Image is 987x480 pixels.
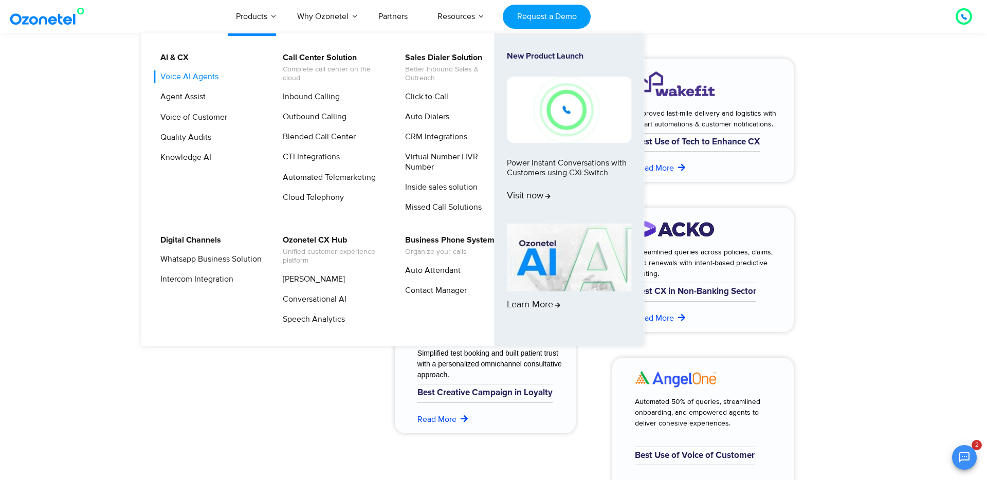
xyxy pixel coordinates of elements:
[635,283,756,301] h6: Best CX in Non-Banking Sector
[398,51,508,84] a: Sales Dialer SolutionBetter Inbound Sales & Outreach
[398,151,508,173] a: Virtual Number | IVR Number
[154,70,220,83] a: Voice AI Agents
[503,5,591,29] a: Request a Demo
[276,90,341,103] a: Inbound Calling
[154,51,190,64] a: AI & CX
[635,312,687,324] a: Read More
[398,110,451,123] a: Auto Dialers
[398,264,462,277] a: Auto Attendant
[398,284,468,297] a: Contact Manager
[154,151,213,164] a: Knowledge AI
[398,201,483,214] a: Missed Call Solutions
[417,348,564,380] div: Simplified test booking and built patient trust with a personalized omnichannel consultative appr...
[635,133,760,152] h6: Best Use of Tech to Enhance CX
[635,247,774,279] div: Streamlined queries across policies, claims, and renewals with intent-based predictive routing.
[398,90,450,103] a: Click to Call
[507,191,551,202] span: Visit now
[398,181,479,194] a: Inside sales solution
[154,234,223,247] a: Digital Channels
[154,273,235,286] a: Intercom Integration
[507,224,631,291] img: AI
[276,191,345,204] a: Cloud Telephony
[507,77,631,142] img: New-Project-17.png
[507,51,631,219] a: New Product LaunchPower Instant Conversations with Customers using CXi SwitchVisit now
[405,65,506,83] span: Better Inbound Sales & Outreach
[276,131,357,143] a: Blended Call Center
[405,248,495,256] span: Organize your calls
[398,234,496,258] a: Business Phone SystemOrganize your calls
[417,413,469,426] a: Read More
[972,440,982,450] span: 2
[417,384,553,402] h6: Best Creative Campaign in Loyalty
[276,273,346,286] a: [PERSON_NAME]
[952,445,977,470] button: Open chat
[276,151,341,163] a: CTI Integrations
[276,234,386,267] a: Ozonetel CX HubUnified customer experience platform
[154,253,263,266] a: Whatsapp Business Solution
[276,313,346,326] a: Speech Analytics
[635,108,781,130] div: Improved last-mile delivery and logistics with smart automations & customer notifications.
[276,171,377,184] a: Automated Telemarketing
[635,162,687,174] a: Read More
[276,51,386,84] a: Call Center SolutionComplete call center on the cloud
[398,131,469,143] a: CRM Integrations
[276,293,348,306] a: Conversational AI
[154,90,207,103] a: Agent Assist
[507,224,631,328] a: Learn More
[283,65,384,83] span: Complete call center on the cloud
[276,110,348,123] a: Outbound Calling
[154,131,213,144] a: Quality Audits
[507,300,560,311] span: Learn More
[283,248,384,265] span: Unified customer experience platform
[635,447,755,465] h6: Best Use of Voice of Customer
[154,111,229,124] a: Voice of Customer
[635,396,774,429] div: Automated 50% of queries, streamlined onboarding, and empowered agents to deliver cohesive experi...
